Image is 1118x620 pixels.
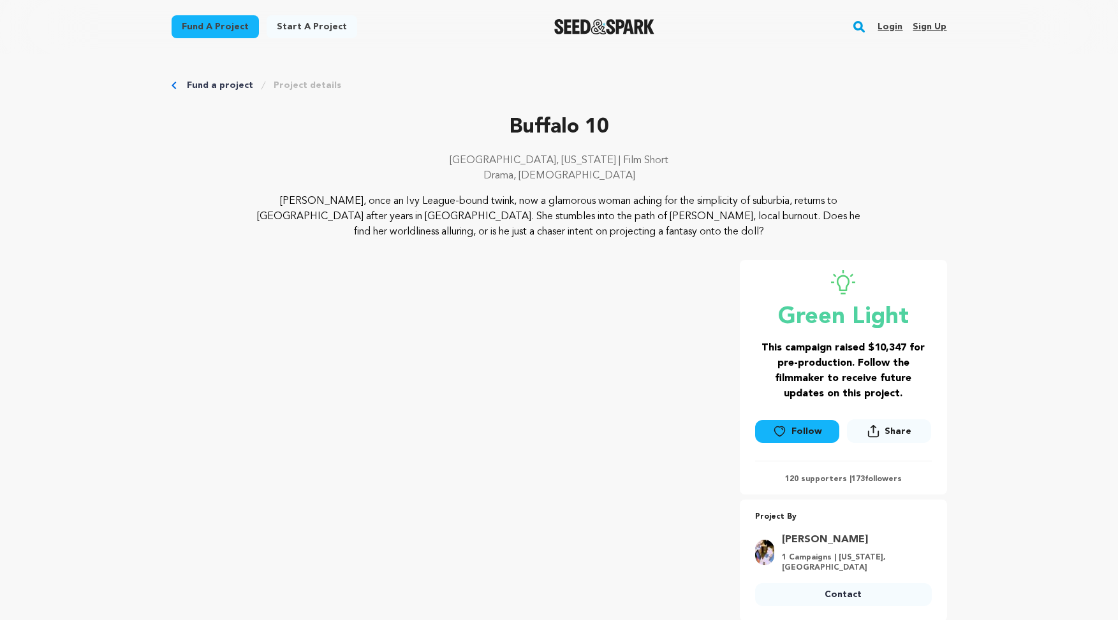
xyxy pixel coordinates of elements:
[913,17,946,37] a: Sign up
[274,79,341,92] a: Project details
[172,15,259,38] a: Fund a project
[755,540,774,565] img: 5cdd1ee9abc46fa2.jpg
[847,419,931,448] span: Share
[755,474,932,484] p: 120 supporters | followers
[755,583,932,606] a: Contact
[172,112,947,143] p: Buffalo 10
[554,19,654,34] img: Seed&Spark Logo Dark Mode
[782,532,924,547] a: Goto Trisha Pickelhaupt profile
[249,194,869,240] p: [PERSON_NAME], once an Ivy League-bound twink, now a glamorous woman aching for the simplicity of...
[755,340,932,401] h3: This campaign raised $10,347 for pre-production. Follow the filmmaker to receive future updates o...
[554,19,654,34] a: Seed&Spark Homepage
[172,153,947,168] p: [GEOGRAPHIC_DATA], [US_STATE] | Film Short
[172,168,947,184] p: Drama, [DEMOGRAPHIC_DATA]
[755,420,839,443] a: Follow
[847,419,931,443] button: Share
[267,15,357,38] a: Start a project
[851,475,865,483] span: 173
[187,79,253,92] a: Fund a project
[755,305,932,330] p: Green Light
[878,17,902,37] a: Login
[172,79,947,92] div: Breadcrumb
[755,510,932,524] p: Project By
[885,425,911,438] span: Share
[782,552,924,573] p: 1 Campaigns | [US_STATE], [GEOGRAPHIC_DATA]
